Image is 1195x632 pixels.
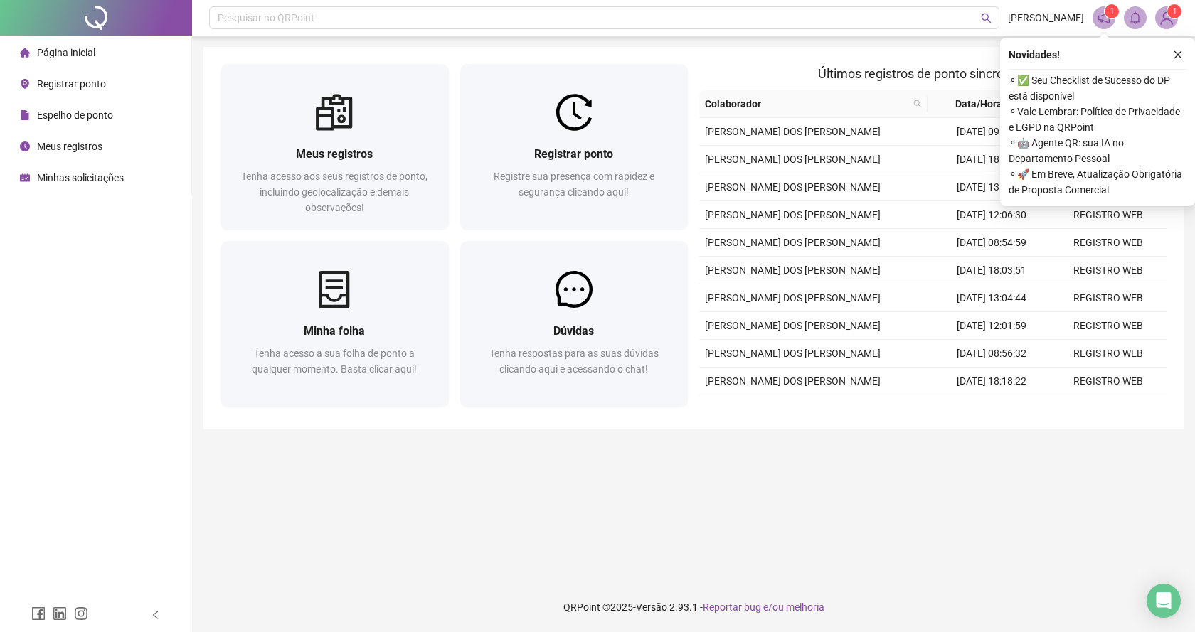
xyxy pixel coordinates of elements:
span: close [1173,50,1183,60]
span: Tenha acesso aos seus registros de ponto, incluindo geolocalização e demais observações! [241,171,427,213]
span: clock-circle [20,141,30,151]
span: Registrar ponto [534,147,613,161]
td: REGISTRO WEB [1050,312,1167,340]
td: [DATE] 13:09:28 [933,173,1050,201]
span: 1 [1110,6,1115,16]
span: Versão [636,601,667,613]
a: Minha folhaTenha acesso a sua folha de ponto a qualquer momento. Basta clicar aqui! [221,241,449,407]
td: REGISTRO WEB [1050,395,1167,423]
span: [PERSON_NAME] DOS [PERSON_NAME] [705,320,881,331]
span: environment [20,79,30,89]
td: REGISTRO WEB [1050,257,1167,284]
span: Espelho de ponto [37,109,113,121]
td: REGISTRO WEB [1050,284,1167,312]
td: [DATE] 09:09:26 [933,118,1050,146]
td: REGISTRO WEB [1050,201,1167,229]
td: REGISTRO WEB [1050,368,1167,395]
span: ⚬ Vale Lembrar: Política de Privacidade e LGPD na QRPoint [1009,104,1186,135]
td: [DATE] 12:06:30 [933,201,1050,229]
span: [PERSON_NAME] [1008,10,1084,26]
span: [PERSON_NAME] DOS [PERSON_NAME] [705,181,881,193]
a: Meus registrosTenha acesso aos seus registros de ponto, incluindo geolocalização e demais observa... [221,64,449,230]
span: bell [1129,11,1142,24]
div: Open Intercom Messenger [1147,584,1181,618]
span: [PERSON_NAME] DOS [PERSON_NAME] [705,126,881,137]
td: REGISTRO WEB [1050,229,1167,257]
span: Registre sua presença com rapidez e segurança clicando aqui! [494,171,654,198]
span: ⚬ ✅ Seu Checklist de Sucesso do DP está disponível [1009,73,1186,104]
span: Minha folha [304,324,365,338]
td: [DATE] 13:04:44 [933,284,1050,312]
span: linkedin [53,606,67,621]
a: Registrar pontoRegistre sua presença com rapidez e segurança clicando aqui! [460,64,689,230]
span: Data/Hora [933,96,1025,112]
span: [PERSON_NAME] DOS [PERSON_NAME] [705,348,881,359]
span: Registrar ponto [37,78,106,90]
img: 84420 [1156,7,1177,28]
span: ⚬ 🤖 Agente QR: sua IA no Departamento Pessoal [1009,135,1186,166]
td: [DATE] 08:54:59 [933,229,1050,257]
span: search [913,100,922,108]
a: DúvidasTenha respostas para as suas dúvidas clicando aqui e acessando o chat! [460,241,689,407]
footer: QRPoint © 2025 - 2.93.1 - [192,582,1195,632]
span: Dúvidas [553,324,594,338]
td: [DATE] 18:01:37 [933,146,1050,173]
span: [PERSON_NAME] DOS [PERSON_NAME] [705,237,881,248]
span: Minhas solicitações [37,172,124,183]
span: Últimos registros de ponto sincronizados [818,66,1048,81]
td: [DATE] 12:02:49 [933,395,1050,423]
td: [DATE] 18:18:22 [933,368,1050,395]
sup: Atualize o seu contato no menu Meus Dados [1167,4,1181,18]
td: [DATE] 12:01:59 [933,312,1050,340]
span: 1 [1172,6,1177,16]
span: Meus registros [37,141,102,152]
span: facebook [31,606,46,621]
span: [PERSON_NAME] DOS [PERSON_NAME] [705,375,881,387]
span: home [20,48,30,58]
span: [PERSON_NAME] DOS [PERSON_NAME] [705,264,881,276]
span: search [910,93,925,114]
span: Tenha acesso a sua folha de ponto a qualquer momento. Basta clicar aqui! [252,348,417,375]
span: Meus registros [296,147,373,161]
sup: 1 [1105,4,1119,18]
span: left [151,610,161,620]
span: Tenha respostas para as suas dúvidas clicando aqui e acessando o chat! [489,348,659,375]
td: [DATE] 18:03:51 [933,257,1050,284]
span: Reportar bug e/ou melhoria [703,601,824,613]
td: [DATE] 08:56:32 [933,340,1050,368]
th: Data/Hora [928,90,1042,118]
span: Novidades ! [1009,47,1060,63]
span: instagram [74,606,88,621]
span: [PERSON_NAME] DOS [PERSON_NAME] [705,154,881,165]
span: search [981,13,992,23]
span: [PERSON_NAME] DOS [PERSON_NAME] [705,292,881,304]
span: ⚬ 🚀 Em Breve, Atualização Obrigatória de Proposta Comercial [1009,166,1186,198]
span: schedule [20,173,30,183]
span: file [20,110,30,120]
span: [PERSON_NAME] DOS [PERSON_NAME] [705,209,881,220]
td: REGISTRO WEB [1050,340,1167,368]
span: Página inicial [37,47,95,58]
span: notification [1098,11,1110,24]
span: Colaborador [705,96,908,112]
